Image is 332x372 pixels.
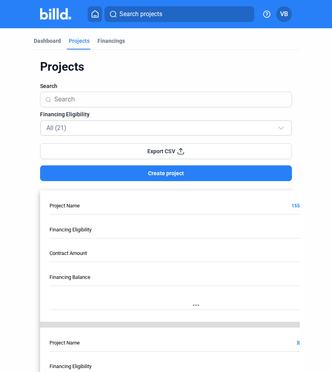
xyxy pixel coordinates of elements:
[97,37,125,45] div: Financings
[119,9,162,19] span: Search projects
[105,6,254,22] button: Search projects
[40,165,292,181] button: Create project
[191,301,201,310] mat-icon: more_horiz
[40,143,292,159] button: Export CSV
[69,37,90,45] div: Projects
[147,147,175,155] span: Export CSV
[280,9,288,19] span: VB
[40,82,57,90] span: Search
[54,91,185,108] input: Search
[34,37,61,45] div: Dashboard
[40,110,90,118] span: Financing Eligibility
[276,6,292,22] button: VB
[46,124,66,132] mat-select-trigger: All (21)
[40,59,300,74] div: Projects
[148,169,184,177] span: Create project
[40,8,71,20] img: Billd Company Logo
